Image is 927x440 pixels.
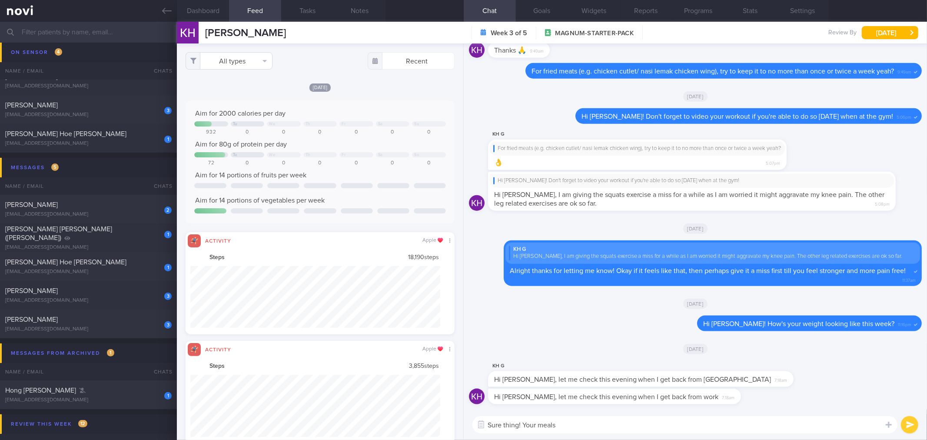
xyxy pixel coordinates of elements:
[897,112,911,120] span: 5:06pm
[201,237,236,244] div: Activity
[902,275,916,283] span: 11:37am
[9,418,90,430] div: Review this week
[5,316,58,323] span: [PERSON_NAME]
[5,387,76,394] span: Hong [PERSON_NAME]
[303,129,337,136] div: 0
[194,129,228,136] div: 932
[493,177,890,184] div: Hi [PERSON_NAME]! Don't forget to video your workout if you're able to do so [DATE] when at the gym!
[195,172,306,179] span: Aim for 14 portions of fruits per week
[78,420,87,427] span: 12
[5,73,58,80] span: [PERSON_NAME]
[269,153,275,157] div: We
[231,129,264,136] div: 0
[201,345,236,353] div: Activity
[509,253,917,260] div: Hi [PERSON_NAME], I am giving the squats exercise a miss for a while as I am worried it might agg...
[164,231,172,238] div: 1
[306,153,310,157] div: Th
[683,299,708,309] span: [DATE]
[376,129,409,136] div: 0
[414,153,419,157] div: Su
[703,320,894,327] span: Hi [PERSON_NAME]! How's your weight looking like this week?
[875,199,890,207] span: 5:08pm
[488,361,820,371] div: KH G
[5,269,172,275] div: [EMAIL_ADDRESS][DOMAIN_NAME]
[5,54,172,61] div: [PERSON_NAME][EMAIL_ADDRESS][DOMAIN_NAME]
[422,346,443,353] div: Apple
[164,107,172,114] div: 3
[5,83,172,90] div: [EMAIL_ADDRESS][DOMAIN_NAME]
[195,141,287,148] span: Aim for 80g of protein per day
[5,112,172,118] div: [EMAIL_ADDRESS][DOMAIN_NAME]
[164,293,172,300] div: 3
[342,122,346,127] div: Fr
[5,140,172,147] div: [EMAIL_ADDRESS][DOMAIN_NAME]
[339,129,373,136] div: 0
[164,207,172,214] div: 2
[5,244,172,251] div: [EMAIL_ADDRESS][DOMAIN_NAME]
[5,44,58,51] span: [PERSON_NAME]
[5,102,58,109] span: [PERSON_NAME]
[306,122,310,127] div: Th
[5,326,172,333] div: [EMAIL_ADDRESS][DOMAIN_NAME]
[510,267,906,274] span: Alright thanks for letting me know! Okay if it feels like that, then perhaps give it a miss first...
[142,363,177,380] div: Chats
[9,162,61,173] div: Messages
[897,67,911,75] span: 9:49am
[766,158,781,167] span: 5:07pm
[412,160,445,167] div: 0
[378,122,383,127] div: Sa
[376,160,409,167] div: 0
[722,393,735,401] span: 7:18am
[5,211,172,218] div: [EMAIL_ADDRESS][DOMAIN_NAME]
[494,191,885,207] span: Hi [PERSON_NAME], I am giving the squats exercise a miss for a while as I am worried it might agg...
[164,321,172,329] div: 3
[5,130,126,137] span: [PERSON_NAME] Hoe [PERSON_NAME]
[5,397,172,403] div: [EMAIL_ADDRESS][DOMAIN_NAME]
[339,160,373,167] div: 0
[195,197,325,204] span: Aim for 14 portions of vegetables per week
[267,129,300,136] div: 0
[683,344,708,354] span: [DATE]
[378,153,383,157] div: Sa
[209,363,225,370] strong: Steps
[164,264,172,271] div: 1
[412,129,445,136] div: 0
[494,47,526,54] span: Thanks 🙏
[488,129,813,140] div: KH G
[5,287,58,294] span: [PERSON_NAME]
[530,46,544,54] span: 9:49am
[775,375,787,383] span: 7:18am
[532,68,894,75] span: For fried meats (e.g. chicken cutlet/ nasi lemak chicken wing), try to keep it to no more than on...
[186,52,272,70] button: All types
[164,392,172,400] div: 1
[5,259,126,266] span: [PERSON_NAME] Hoe [PERSON_NAME]
[422,237,443,244] div: Apple
[231,160,264,167] div: 0
[409,363,439,370] span: 3,855 steps
[5,201,58,208] span: [PERSON_NAME]
[233,122,237,127] div: Tu
[267,160,300,167] div: 0
[683,91,708,102] span: [DATE]
[5,297,172,304] div: [EMAIL_ADDRESS][DOMAIN_NAME]
[209,254,225,262] strong: Steps
[509,246,917,253] div: KH G
[862,26,918,39] button: [DATE]
[195,110,286,117] span: Aim for 2000 calories per day
[491,29,527,37] strong: Week 3 of 5
[303,160,337,167] div: 0
[409,254,439,262] span: 18,190 steps
[828,29,857,37] span: Review By
[414,122,419,127] div: Su
[493,145,781,152] div: For fried meats (e.g. chicken cutlet/ nasi lemak chicken wing), try to keep it to no more than on...
[164,136,172,143] div: 1
[494,393,719,400] span: Hi [PERSON_NAME], let me check this evening when I get back from work
[233,153,237,157] div: Tu
[194,160,228,167] div: 72
[309,83,331,92] span: [DATE]
[5,226,112,241] span: [PERSON_NAME] [PERSON_NAME] ([PERSON_NAME])
[494,376,771,383] span: Hi [PERSON_NAME], let me check this evening when I get back from [GEOGRAPHIC_DATA]
[581,113,893,120] span: Hi [PERSON_NAME]! Don't forget to video your workout if you're able to do so [DATE] when at the gym!
[555,29,634,38] span: MAGNUM-STARTER-PACK
[269,122,275,127] div: We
